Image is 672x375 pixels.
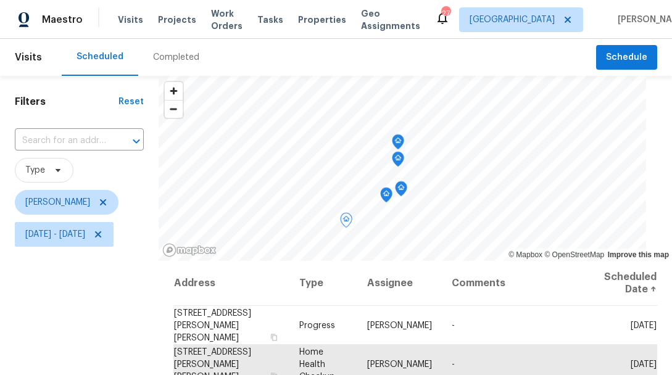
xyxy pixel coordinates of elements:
span: [PERSON_NAME] [367,321,432,329]
span: - [452,321,455,329]
a: Mapbox homepage [162,243,217,257]
span: [STREET_ADDRESS][PERSON_NAME][PERSON_NAME] [174,308,251,342]
div: Map marker [392,134,404,154]
button: Zoom in [165,82,183,100]
button: Zoom out [165,100,183,118]
span: [PERSON_NAME] [25,196,90,208]
input: Search for an address... [15,131,109,150]
span: [DATE] [631,360,657,368]
button: Open [128,133,145,150]
div: Reset [118,96,144,108]
button: Schedule [596,45,657,70]
a: OpenStreetMap [544,250,604,259]
span: [DATE] [631,321,657,329]
span: Maestro [42,14,83,26]
span: - [452,360,455,368]
a: Mapbox [508,250,542,259]
span: Properties [298,14,346,26]
canvas: Map [159,76,646,261]
span: Type [25,164,45,176]
div: Completed [153,51,199,64]
span: Progress [299,321,335,329]
h1: Filters [15,96,118,108]
span: Projects [158,14,196,26]
div: Map marker [380,187,392,207]
span: Visits [15,44,42,71]
span: [PERSON_NAME] [367,360,432,368]
div: Map marker [395,181,407,200]
th: Scheduled Date ↑ [587,261,657,306]
span: Tasks [257,15,283,24]
span: Schedule [606,50,647,65]
a: Improve this map [608,250,669,259]
span: [GEOGRAPHIC_DATA] [470,14,555,26]
span: Geo Assignments [361,7,420,32]
span: [DATE] - [DATE] [25,228,85,241]
div: 27 [441,7,450,20]
div: Scheduled [77,51,123,63]
span: Zoom out [165,101,183,118]
span: Visits [118,14,143,26]
th: Comments [442,261,587,306]
th: Address [173,261,289,306]
span: Work Orders [211,7,243,32]
th: Assignee [357,261,442,306]
th: Type [289,261,357,306]
div: Map marker [340,213,352,232]
div: Map marker [392,152,404,171]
